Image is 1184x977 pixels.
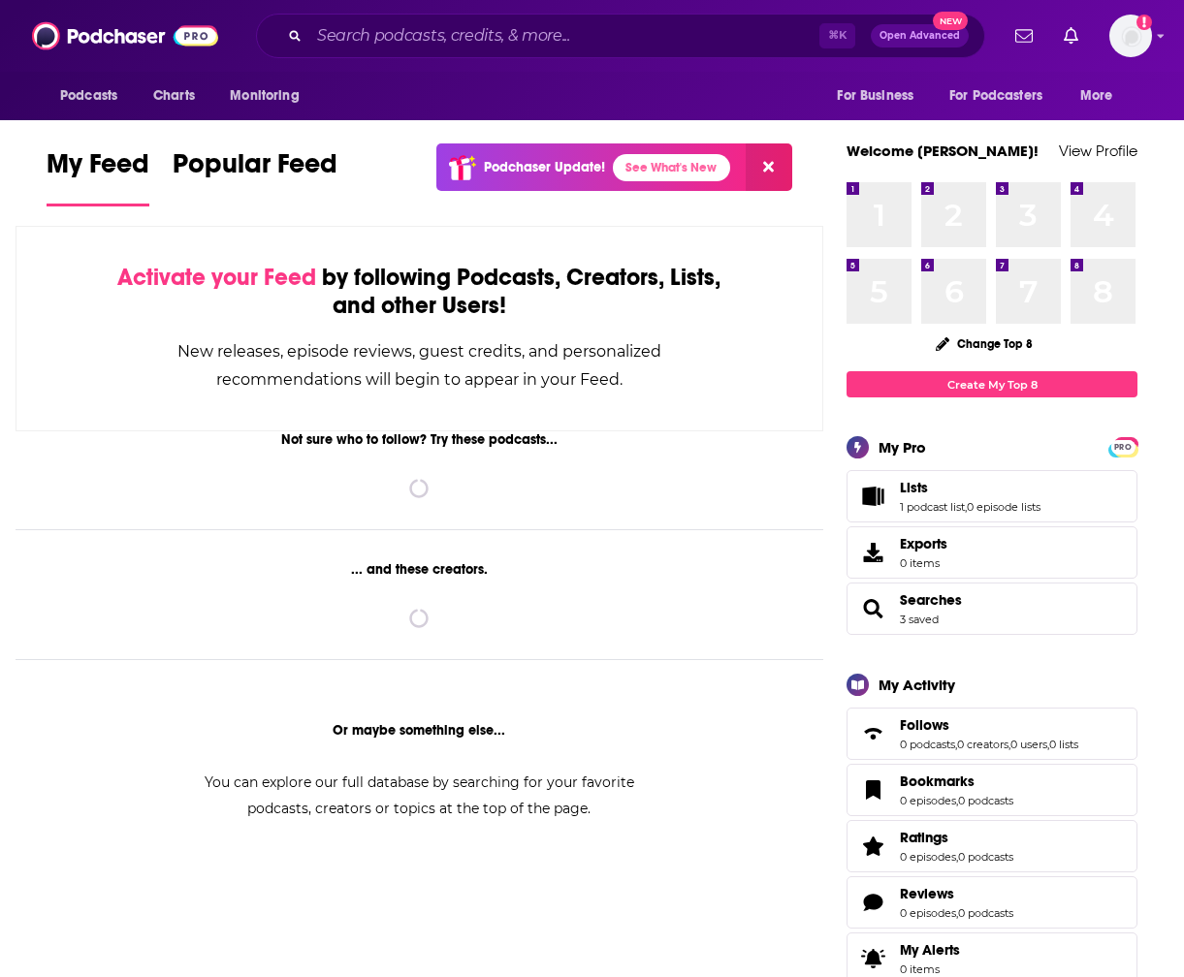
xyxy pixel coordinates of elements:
[900,535,947,552] span: Exports
[900,829,1013,846] a: Ratings
[47,147,149,192] span: My Feed
[900,738,955,751] a: 0 podcasts
[955,738,957,751] span: ,
[900,829,948,846] span: Ratings
[853,945,892,972] span: My Alerts
[879,676,955,694] div: My Activity
[937,78,1071,114] button: open menu
[956,850,958,864] span: ,
[117,263,316,292] span: Activate your Feed
[853,889,892,916] a: Reviews
[180,770,657,822] div: You can explore our full database by searching for your favorite podcasts, creators or topics at ...
[900,906,956,920] a: 0 episodes
[900,591,962,609] a: Searches
[900,794,956,807] a: 0 episodes
[871,24,969,47] button: Open AdvancedNew
[1109,15,1152,57] button: Show profile menu
[113,264,725,320] div: by following Podcasts, Creators, Lists, and other Users!
[1136,15,1152,30] svg: Add a profile image
[113,337,725,394] div: New releases, episode reviews, guest credits, and personalized recommendations will begin to appe...
[853,539,892,566] span: Exports
[847,583,1137,635] span: Searches
[256,14,985,58] div: Search podcasts, credits, & more...
[16,722,823,739] div: Or maybe something else...
[1008,19,1040,52] a: Show notifications dropdown
[847,764,1137,816] span: Bookmarks
[1047,738,1049,751] span: ,
[1109,15,1152,57] span: Logged in as susansaulny
[900,941,960,959] span: My Alerts
[853,720,892,747] a: Follows
[900,556,947,570] span: 0 items
[949,82,1042,110] span: For Podcasters
[853,776,892,804] a: Bookmarks
[1111,440,1135,455] span: PRO
[900,479,928,496] span: Lists
[1080,82,1113,110] span: More
[853,595,892,622] a: Searches
[956,906,958,920] span: ,
[957,738,1008,751] a: 0 creators
[880,31,960,41] span: Open Advanced
[16,431,823,448] div: Not sure who to follow? Try these podcasts...
[1067,78,1137,114] button: open menu
[847,371,1137,397] a: Create My Top 8
[900,716,949,734] span: Follows
[900,772,1013,790] a: Bookmarks
[1109,15,1152,57] img: User Profile
[847,526,1137,579] a: Exports
[47,78,143,114] button: open menu
[900,613,939,626] a: 3 saved
[967,500,1040,514] a: 0 episode lists
[900,962,960,976] span: 0 items
[823,78,938,114] button: open menu
[900,885,954,902] span: Reviews
[924,331,1044,356] button: Change Top 8
[847,876,1137,929] span: Reviews
[847,820,1137,872] span: Ratings
[1059,142,1137,160] a: View Profile
[837,82,913,110] span: For Business
[853,833,892,860] a: Ratings
[173,147,337,206] a: Popular Feed
[1010,738,1047,751] a: 0 users
[16,561,823,578] div: ... and these creators.
[32,17,218,54] img: Podchaser - Follow, Share and Rate Podcasts
[1049,738,1078,751] a: 0 lists
[847,470,1137,522] span: Lists
[900,479,1040,496] a: Lists
[900,772,975,790] span: Bookmarks
[230,82,299,110] span: Monitoring
[60,82,117,110] span: Podcasts
[965,500,967,514] span: ,
[853,483,892,510] a: Lists
[933,12,968,30] span: New
[958,850,1013,864] a: 0 podcasts
[900,500,965,514] a: 1 podcast list
[958,906,1013,920] a: 0 podcasts
[879,438,926,457] div: My Pro
[216,78,324,114] button: open menu
[900,885,1013,902] a: Reviews
[173,147,337,192] span: Popular Feed
[613,154,730,181] a: See What's New
[47,147,149,206] a: My Feed
[900,850,956,864] a: 0 episodes
[484,159,605,175] p: Podchaser Update!
[819,23,855,48] span: ⌘ K
[153,82,195,110] span: Charts
[1008,738,1010,751] span: ,
[956,794,958,807] span: ,
[958,794,1013,807] a: 0 podcasts
[309,20,819,51] input: Search podcasts, credits, & more...
[1056,19,1086,52] a: Show notifications dropdown
[847,708,1137,760] span: Follows
[141,78,207,114] a: Charts
[900,716,1078,734] a: Follows
[847,142,1039,160] a: Welcome [PERSON_NAME]!
[1111,439,1135,454] a: PRO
